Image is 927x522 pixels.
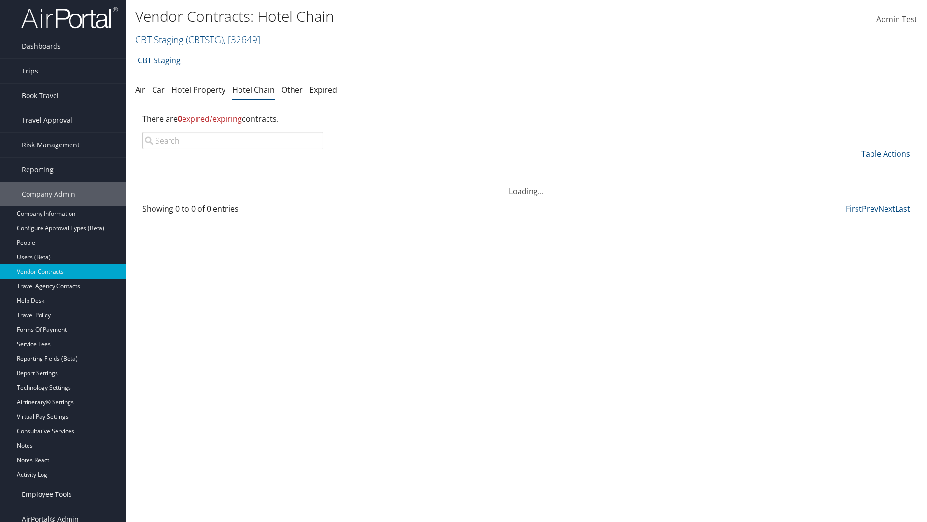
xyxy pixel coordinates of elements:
[861,148,910,159] a: Table Actions
[22,158,54,182] span: Reporting
[138,51,181,70] a: CBT Staging
[171,85,225,95] a: Hotel Property
[186,33,224,46] span: ( CBTSTG )
[135,6,657,27] h1: Vendor Contracts: Hotel Chain
[22,34,61,58] span: Dashboards
[22,84,59,108] span: Book Travel
[135,85,145,95] a: Air
[876,5,917,35] a: Admin Test
[22,482,72,507] span: Employee Tools
[862,203,878,214] a: Prev
[895,203,910,214] a: Last
[178,114,242,124] span: expired/expiring
[178,114,182,124] strong: 0
[22,108,72,132] span: Travel Approval
[309,85,337,95] a: Expired
[135,174,917,197] div: Loading...
[846,203,862,214] a: First
[152,85,165,95] a: Car
[232,85,275,95] a: Hotel Chain
[142,132,323,149] input: Search
[22,59,38,83] span: Trips
[22,182,75,206] span: Company Admin
[281,85,303,95] a: Other
[135,106,917,132] div: There are contracts.
[22,133,80,157] span: Risk Management
[135,33,260,46] a: CBT Staging
[876,14,917,25] span: Admin Test
[878,203,895,214] a: Next
[224,33,260,46] span: , [ 32649 ]
[142,203,323,219] div: Showing 0 to 0 of 0 entries
[21,6,118,29] img: airportal-logo.png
